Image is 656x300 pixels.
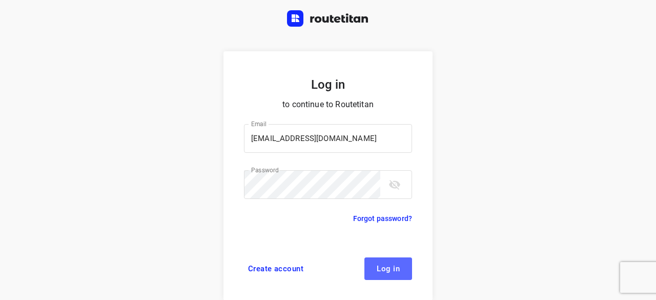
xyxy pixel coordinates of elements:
span: Log in [377,265,400,273]
img: Routetitan [287,10,369,27]
p: to continue to Routetitan [244,97,412,112]
a: Forgot password? [353,212,412,225]
span: Create account [248,265,303,273]
button: Log in [364,257,412,280]
button: toggle password visibility [384,174,405,195]
a: Create account [244,257,307,280]
a: Routetitan [287,10,369,29]
h5: Log in [244,76,412,93]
